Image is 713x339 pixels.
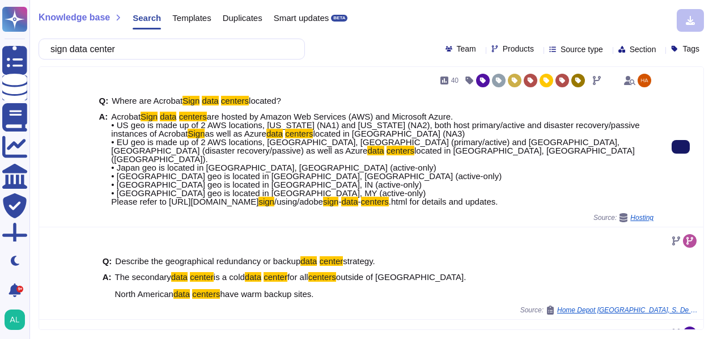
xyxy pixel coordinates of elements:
mark: Sign [141,112,158,121]
mark: center [190,272,214,282]
mark: centers [285,129,313,138]
mark: sign [323,197,339,206]
span: Source: [593,213,653,222]
span: - [338,197,341,206]
span: located in [GEOGRAPHIC_DATA] (NA3) • EU geo is made up of 2 AWS locations, [GEOGRAPHIC_DATA], [GE... [111,129,619,155]
span: Home Depot [GEOGRAPHIC_DATA], S. De [PERSON_NAME] De C.V. / THDM SaaS Architecture and Cybersecur... [557,307,699,313]
mark: center [264,272,287,282]
span: for all [287,272,308,282]
span: Section [630,45,656,53]
span: Search [133,14,161,22]
div: BETA [331,15,347,22]
mark: centers [308,272,336,282]
button: user [2,307,33,332]
mark: data [173,289,190,299]
span: is a cold [214,272,245,282]
mark: data [341,197,358,206]
span: Duplicates [223,14,262,22]
mark: centers [387,146,414,155]
input: Search a question or template... [45,39,293,59]
span: Knowledge base [39,13,110,22]
span: Source: [520,306,699,315]
span: located? [249,96,281,105]
mark: data [245,272,261,282]
span: have warm backup sites. [220,289,313,299]
span: Team [457,45,476,53]
div: 9+ [16,286,23,293]
b: A: [103,273,112,298]
span: located in [GEOGRAPHIC_DATA], [GEOGRAPHIC_DATA] ([GEOGRAPHIC_DATA]). • Japan geo is located in [G... [111,146,635,206]
mark: centers [361,197,389,206]
b: Q: [103,257,112,265]
img: user [638,74,651,87]
span: Tags [682,45,699,53]
mark: data [300,256,317,266]
span: are hosted by Amazon Web Services (AWS) and Microsoft Azure. • US geo is made up of 2 AWS locatio... [111,112,639,138]
mark: Sign [188,129,205,138]
mark: data [171,272,188,282]
mark: data [367,146,384,155]
b: A: [99,112,108,206]
img: user [5,310,25,330]
span: Products [503,45,534,53]
span: Smart updates [274,14,329,22]
span: strategy. [343,256,375,266]
span: Templates [172,14,211,22]
mark: data [160,112,176,121]
span: 40 [451,77,459,84]
span: as well as Azure [205,129,266,138]
span: Hosting [630,214,653,221]
span: Acrobat [111,112,141,121]
mark: sign [258,197,274,206]
span: - [358,197,361,206]
span: The secondary [115,272,171,282]
mark: data [266,129,283,138]
span: /using/adobe [274,197,323,206]
mark: centers [192,289,220,299]
span: .html for details and updates. [389,197,498,206]
mark: Sign [183,96,200,105]
mark: centers [221,96,249,105]
span: Describe the geographical redundancy or backup [115,256,300,266]
mark: centers [179,112,207,121]
span: Where are Acrobat [112,96,183,105]
b: Q: [99,96,109,105]
mark: center [320,256,343,266]
span: Source type [561,45,603,53]
mark: data [202,96,218,105]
